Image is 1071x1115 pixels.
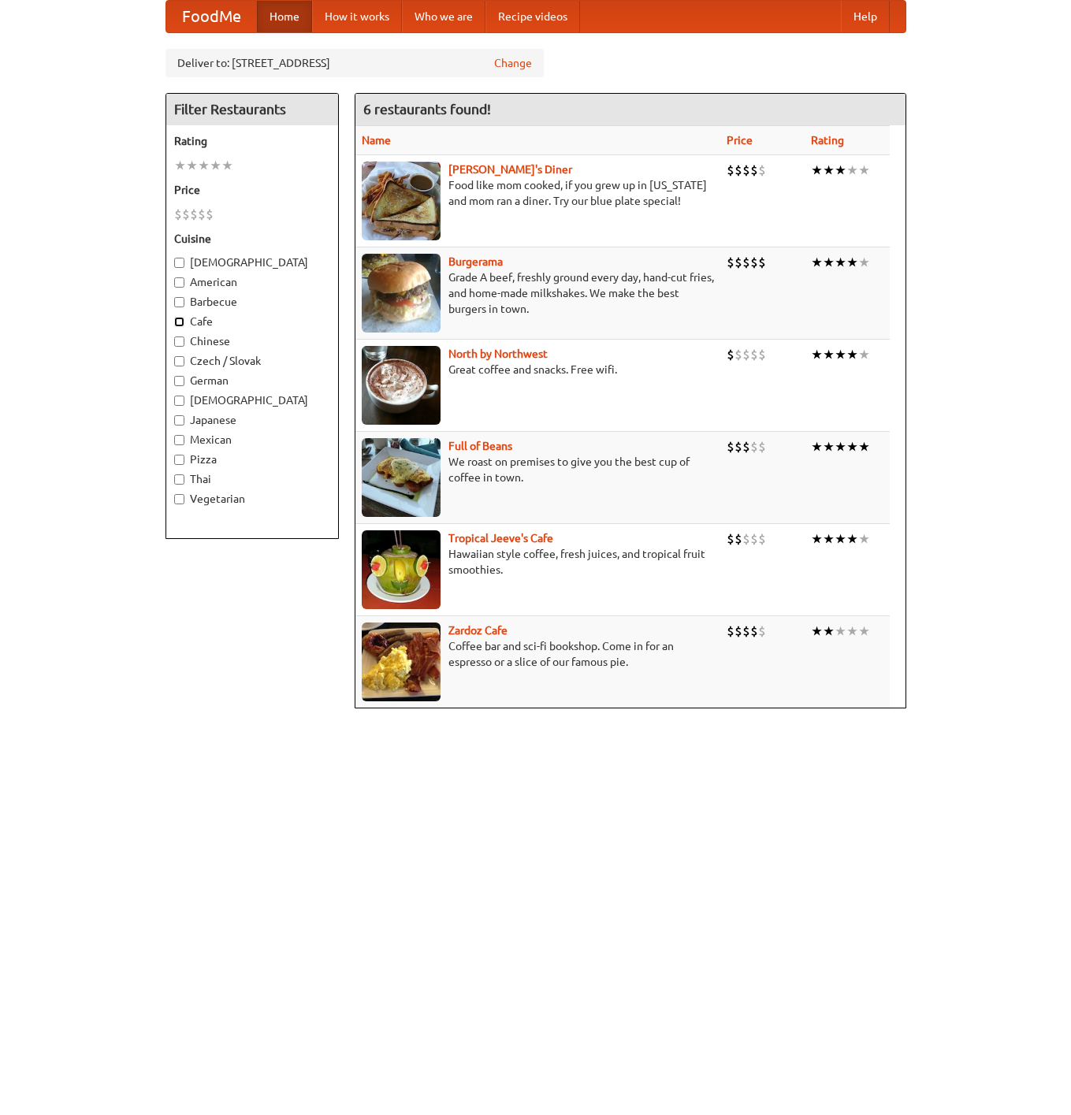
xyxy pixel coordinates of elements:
[174,157,186,174] li: ★
[174,432,330,448] label: Mexican
[362,162,441,240] img: sallys.jpg
[362,269,714,317] p: Grade A beef, freshly ground every day, hand-cut fries, and home-made milkshakes. We make the bes...
[174,396,184,406] input: [DEMOGRAPHIC_DATA]
[166,94,338,125] h4: Filter Restaurants
[835,530,846,548] li: ★
[448,532,553,544] a: Tropical Jeeve's Cafe
[811,134,844,147] a: Rating
[362,346,441,425] img: north.jpg
[402,1,485,32] a: Who we are
[494,55,532,71] a: Change
[750,530,758,548] li: $
[858,438,870,455] li: ★
[835,346,846,363] li: ★
[448,348,548,360] a: North by Northwest
[363,102,491,117] ng-pluralize: 6 restaurants found!
[174,255,330,270] label: [DEMOGRAPHIC_DATA]
[174,373,330,388] label: German
[750,254,758,271] li: $
[758,438,766,455] li: $
[811,162,823,179] li: ★
[823,438,835,455] li: ★
[758,162,766,179] li: $
[174,452,330,467] label: Pizza
[174,471,330,487] label: Thai
[182,206,190,223] li: $
[362,454,714,485] p: We roast on premises to give you the best cup of coffee in town.
[742,623,750,640] li: $
[858,162,870,179] li: ★
[734,623,742,640] li: $
[758,254,766,271] li: $
[174,317,184,327] input: Cafe
[174,356,184,366] input: Czech / Slovak
[362,362,714,377] p: Great coffee and snacks. Free wifi.
[362,638,714,670] p: Coffee bar and sci-fi bookshop. Come in for an espresso or a slice of our famous pie.
[186,157,198,174] li: ★
[198,157,210,174] li: ★
[174,297,184,307] input: Barbecue
[835,438,846,455] li: ★
[846,530,858,548] li: ★
[858,346,870,363] li: ★
[174,294,330,310] label: Barbecue
[448,624,508,637] a: Zardoz Cafe
[448,440,512,452] a: Full of Beans
[174,258,184,268] input: [DEMOGRAPHIC_DATA]
[174,491,330,507] label: Vegetarian
[758,623,766,640] li: $
[174,231,330,247] h5: Cuisine
[750,162,758,179] li: $
[742,438,750,455] li: $
[727,254,734,271] li: $
[734,530,742,548] li: $
[448,163,572,176] a: [PERSON_NAME]'s Diner
[174,474,184,485] input: Thai
[734,254,742,271] li: $
[174,206,182,223] li: $
[362,134,391,147] a: Name
[174,277,184,288] input: American
[858,623,870,640] li: ★
[362,438,441,517] img: beans.jpg
[742,346,750,363] li: $
[362,530,441,609] img: jeeves.jpg
[811,346,823,363] li: ★
[174,182,330,198] h5: Price
[210,157,221,174] li: ★
[448,255,503,268] a: Burgerama
[174,392,330,408] label: [DEMOGRAPHIC_DATA]
[823,346,835,363] li: ★
[758,530,766,548] li: $
[846,623,858,640] li: ★
[750,438,758,455] li: $
[190,206,198,223] li: $
[835,254,846,271] li: ★
[823,530,835,548] li: ★
[811,254,823,271] li: ★
[174,274,330,290] label: American
[750,623,758,640] li: $
[758,346,766,363] li: $
[846,438,858,455] li: ★
[858,530,870,548] li: ★
[174,415,184,426] input: Japanese
[835,162,846,179] li: ★
[742,254,750,271] li: $
[312,1,402,32] a: How it works
[811,623,823,640] li: ★
[174,455,184,465] input: Pizza
[823,623,835,640] li: ★
[734,162,742,179] li: $
[858,254,870,271] li: ★
[174,133,330,149] h5: Rating
[823,254,835,271] li: ★
[727,623,734,640] li: $
[362,623,441,701] img: zardoz.jpg
[174,376,184,386] input: German
[174,333,330,349] label: Chinese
